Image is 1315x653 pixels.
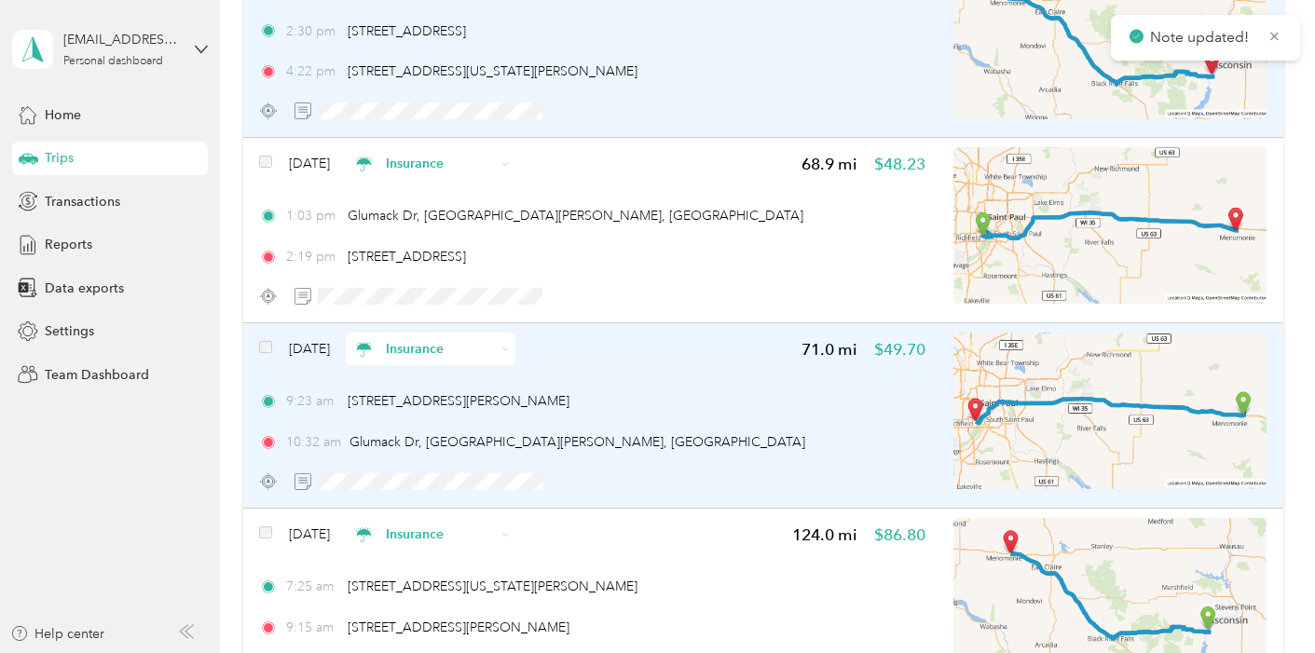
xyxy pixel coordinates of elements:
span: 10:32 am [286,432,341,452]
iframe: Everlance-gr Chat Button Frame [1211,549,1315,653]
span: Glumack Dr, [GEOGRAPHIC_DATA][PERSON_NAME], [GEOGRAPHIC_DATA] [348,208,803,224]
button: Help center [10,624,105,644]
span: [STREET_ADDRESS][US_STATE][PERSON_NAME] [348,63,637,79]
span: [DATE] [289,524,330,544]
span: [STREET_ADDRESS] [348,249,466,265]
span: Glumack Dr, [GEOGRAPHIC_DATA][PERSON_NAME], [GEOGRAPHIC_DATA] [349,434,805,450]
span: Insurance [386,154,495,173]
span: 4:22 pm [286,61,339,81]
span: 2:19 pm [286,247,339,266]
span: Reports [45,235,92,254]
span: Data exports [45,279,124,298]
div: [EMAIL_ADDRESS][DOMAIN_NAME] [63,30,180,49]
span: 124.0 mi [792,524,857,547]
span: Insurance [386,339,495,359]
span: [STREET_ADDRESS][PERSON_NAME] [348,393,569,409]
span: [STREET_ADDRESS][PERSON_NAME] [348,619,569,635]
span: $49.70 [874,338,925,361]
span: 7:25 am [286,577,339,596]
img: minimap [953,333,1267,489]
span: Trips [45,148,74,168]
span: [STREET_ADDRESS] [348,23,466,39]
span: [DATE] [289,154,330,173]
span: $48.23 [874,153,925,176]
span: 1:03 pm [286,206,339,225]
span: [DATE] [289,339,330,359]
span: 9:15 am [286,618,339,637]
div: Personal dashboard [63,56,163,67]
span: 2:30 pm [286,21,339,41]
p: Note updated! [1150,26,1254,49]
span: $86.80 [874,524,925,547]
span: Home [45,105,81,125]
span: 68.9 mi [801,153,857,176]
span: 71.0 mi [801,338,857,361]
span: Team Dashboard [45,365,149,385]
span: [STREET_ADDRESS][US_STATE][PERSON_NAME] [348,578,637,594]
span: Settings [45,321,94,341]
img: minimap [953,147,1267,304]
span: Transactions [45,192,120,211]
span: Insurance [386,524,495,544]
span: 9:23 am [286,391,339,411]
